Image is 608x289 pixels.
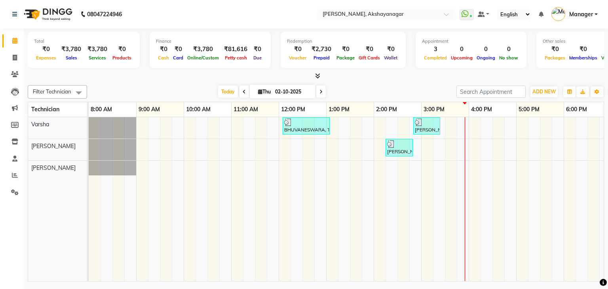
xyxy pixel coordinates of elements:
[497,55,520,61] span: No show
[156,38,264,45] div: Finance
[251,45,264,54] div: ₹0
[357,45,382,54] div: ₹0
[156,45,171,54] div: ₹0
[87,55,108,61] span: Services
[156,55,171,61] span: Cash
[308,45,334,54] div: ₹2,730
[31,121,49,128] span: Varsha
[110,55,133,61] span: Products
[382,45,399,54] div: ₹0
[287,45,308,54] div: ₹0
[185,55,221,61] span: Online/Custom
[567,55,599,61] span: Memberships
[543,55,567,61] span: Packages
[334,45,357,54] div: ₹0
[64,55,79,61] span: Sales
[279,104,307,115] a: 12:00 PM
[475,45,497,54] div: 0
[34,55,58,61] span: Expenses
[551,7,565,21] img: Manager
[382,55,399,61] span: Wallet
[475,55,497,61] span: Ongoing
[251,55,264,61] span: Due
[357,55,382,61] span: Gift Cards
[171,45,185,54] div: ₹0
[223,55,249,61] span: Petty cash
[33,88,71,95] span: Filter Technician
[87,3,122,25] b: 08047224946
[497,45,520,54] div: 0
[137,104,162,115] a: 9:00 AM
[89,104,114,115] a: 8:00 AM
[34,38,133,45] div: Total
[422,55,449,61] span: Completed
[530,86,558,97] button: ADD NEW
[84,45,110,54] div: ₹3,780
[171,55,185,61] span: Card
[422,45,449,54] div: 3
[184,104,213,115] a: 10:00 AM
[334,55,357,61] span: Package
[58,45,84,54] div: ₹3,780
[567,45,599,54] div: ₹0
[232,104,260,115] a: 11:00 AM
[31,143,76,150] span: [PERSON_NAME]
[422,38,520,45] div: Appointment
[569,10,593,19] span: Manager
[422,104,446,115] a: 3:00 PM
[287,38,399,45] div: Redemption
[543,45,567,54] div: ₹0
[517,104,541,115] a: 5:00 PM
[564,104,589,115] a: 6:00 PM
[456,86,526,98] input: Search Appointment
[110,45,133,54] div: ₹0
[31,164,76,171] span: [PERSON_NAME]
[449,45,475,54] div: 0
[374,104,399,115] a: 2:00 PM
[386,140,412,155] div: [PERSON_NAME], TK02, 02:15 PM-02:50 PM, Restoration Removal of Nail Paint-Toes,Nail Art Glitter P...
[287,55,308,61] span: Voucher
[469,104,494,115] a: 4:00 PM
[273,86,312,98] input: 2025-10-02
[256,89,273,95] span: Thu
[312,55,332,61] span: Prepaid
[34,45,58,54] div: ₹0
[414,118,439,133] div: [PERSON_NAME], TK02, 02:50 PM-03:25 PM, Restoration Removal of Nail Paint-Hand,Nail Art Glitter P...
[449,55,475,61] span: Upcoming
[221,45,251,54] div: ₹81,616
[31,106,59,113] span: Technician
[532,89,556,95] span: ADD NEW
[327,104,351,115] a: 1:00 PM
[20,3,74,25] img: logo
[185,45,221,54] div: ₹3,780
[218,86,238,98] span: Today
[283,118,329,133] div: BHUVANESWARA, TK01, 12:05 PM-01:05 PM, Refills Gel-Hand,Nail Art Glitter Per Finger-Hand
